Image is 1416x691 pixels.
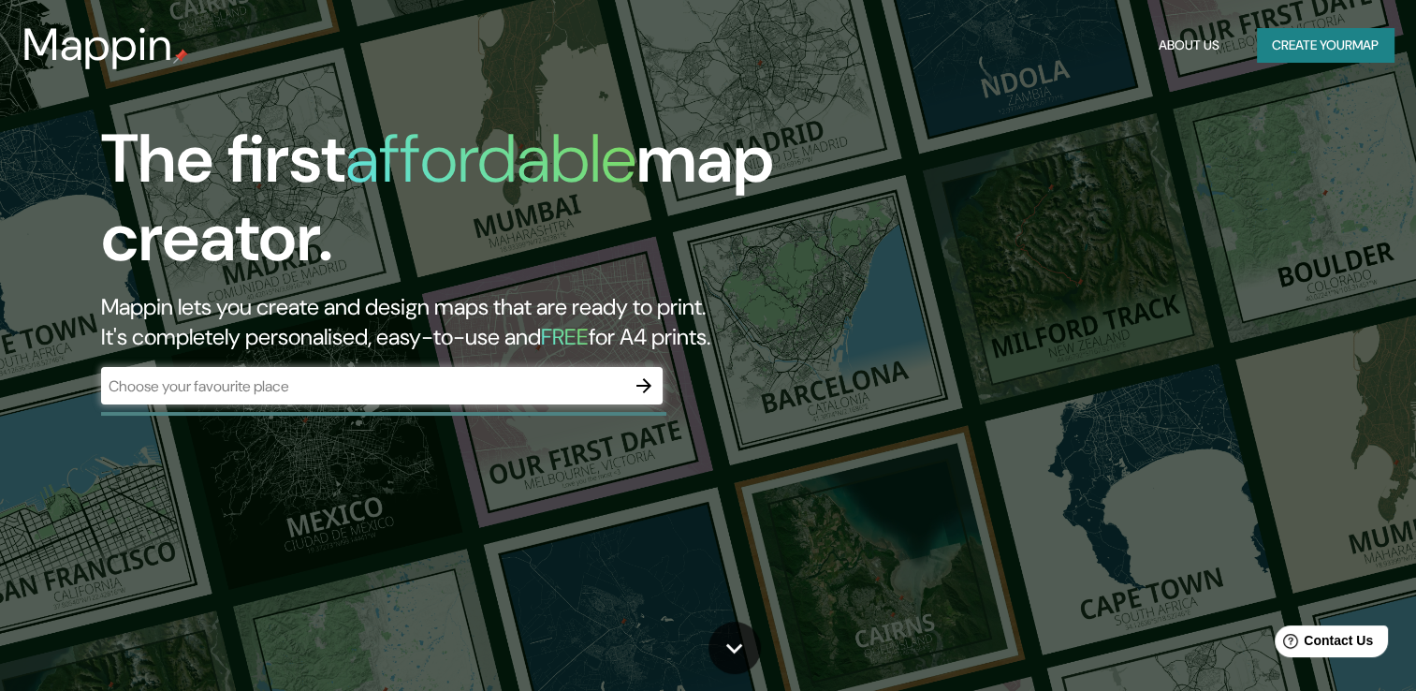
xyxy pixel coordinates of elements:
[541,322,589,351] h5: FREE
[1249,618,1395,670] iframe: Help widget launcher
[22,19,173,71] h3: Mappin
[1257,28,1394,63] button: Create yourmap
[1151,28,1227,63] button: About Us
[345,115,636,202] h1: affordable
[101,292,810,352] h2: Mappin lets you create and design maps that are ready to print. It's completely personalised, eas...
[101,120,810,292] h1: The first map creator.
[101,375,625,397] input: Choose your favourite place
[173,49,188,64] img: mappin-pin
